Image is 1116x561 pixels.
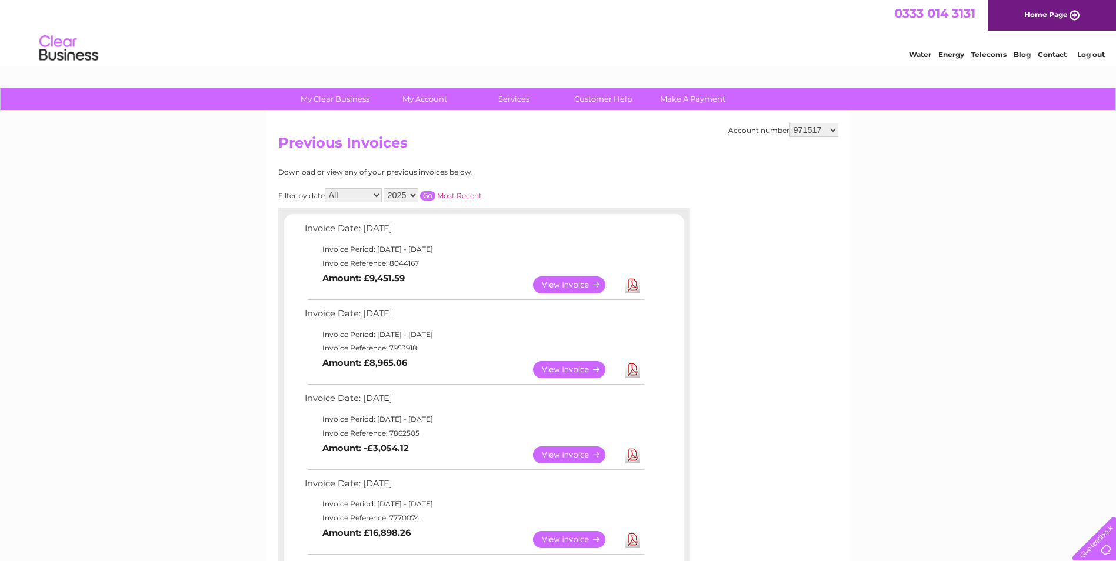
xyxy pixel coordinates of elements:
[302,242,646,256] td: Invoice Period: [DATE] - [DATE]
[302,426,646,440] td: Invoice Reference: 7862505
[533,531,619,548] a: View
[437,191,482,200] a: Most Recent
[376,88,473,110] a: My Account
[39,31,99,66] img: logo.png
[728,123,838,137] div: Account number
[1077,50,1105,59] a: Log out
[625,276,640,293] a: Download
[938,50,964,59] a: Energy
[1014,50,1031,59] a: Blog
[909,50,931,59] a: Water
[971,50,1007,59] a: Telecoms
[894,6,975,21] a: 0333 014 3131
[278,135,838,157] h2: Previous Invoices
[1038,50,1067,59] a: Contact
[278,188,587,202] div: Filter by date
[533,276,619,293] a: View
[644,88,741,110] a: Make A Payment
[302,511,646,525] td: Invoice Reference: 7770074
[302,476,646,497] td: Invoice Date: [DATE]
[533,361,619,378] a: View
[302,412,646,426] td: Invoice Period: [DATE] - [DATE]
[287,88,384,110] a: My Clear Business
[465,88,562,110] a: Services
[322,273,405,283] b: Amount: £9,451.59
[278,168,587,176] div: Download or view any of your previous invoices below.
[302,221,646,242] td: Invoice Date: [DATE]
[302,341,646,355] td: Invoice Reference: 7953918
[533,446,619,463] a: View
[322,443,409,453] b: Amount: -£3,054.12
[322,358,407,368] b: Amount: £8,965.06
[302,306,646,328] td: Invoice Date: [DATE]
[302,256,646,271] td: Invoice Reference: 8044167
[302,328,646,342] td: Invoice Period: [DATE] - [DATE]
[555,88,652,110] a: Customer Help
[625,531,640,548] a: Download
[302,497,646,511] td: Invoice Period: [DATE] - [DATE]
[625,446,640,463] a: Download
[281,6,837,57] div: Clear Business is a trading name of Verastar Limited (registered in [GEOGRAPHIC_DATA] No. 3667643...
[302,390,646,412] td: Invoice Date: [DATE]
[322,527,411,538] b: Amount: £16,898.26
[625,361,640,378] a: Download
